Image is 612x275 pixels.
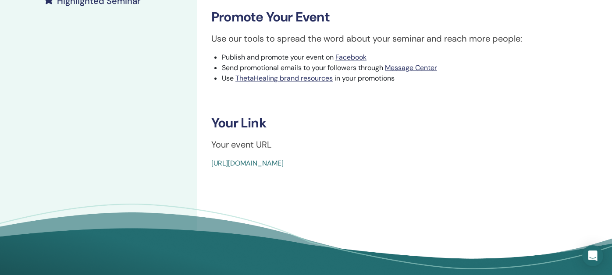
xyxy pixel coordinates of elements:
[211,9,591,25] h3: Promote Your Event
[335,53,366,62] a: Facebook
[211,115,591,131] h3: Your Link
[385,63,437,72] a: Message Center
[222,73,591,84] li: Use in your promotions
[235,74,333,83] a: ThetaHealing brand resources
[211,32,591,45] p: Use our tools to spread the word about your seminar and reach more people:
[211,138,591,151] p: Your event URL
[211,159,284,168] a: [URL][DOMAIN_NAME]
[222,63,591,73] li: Send promotional emails to your followers through
[222,52,591,63] li: Publish and promote your event on
[582,245,603,266] div: Open Intercom Messenger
